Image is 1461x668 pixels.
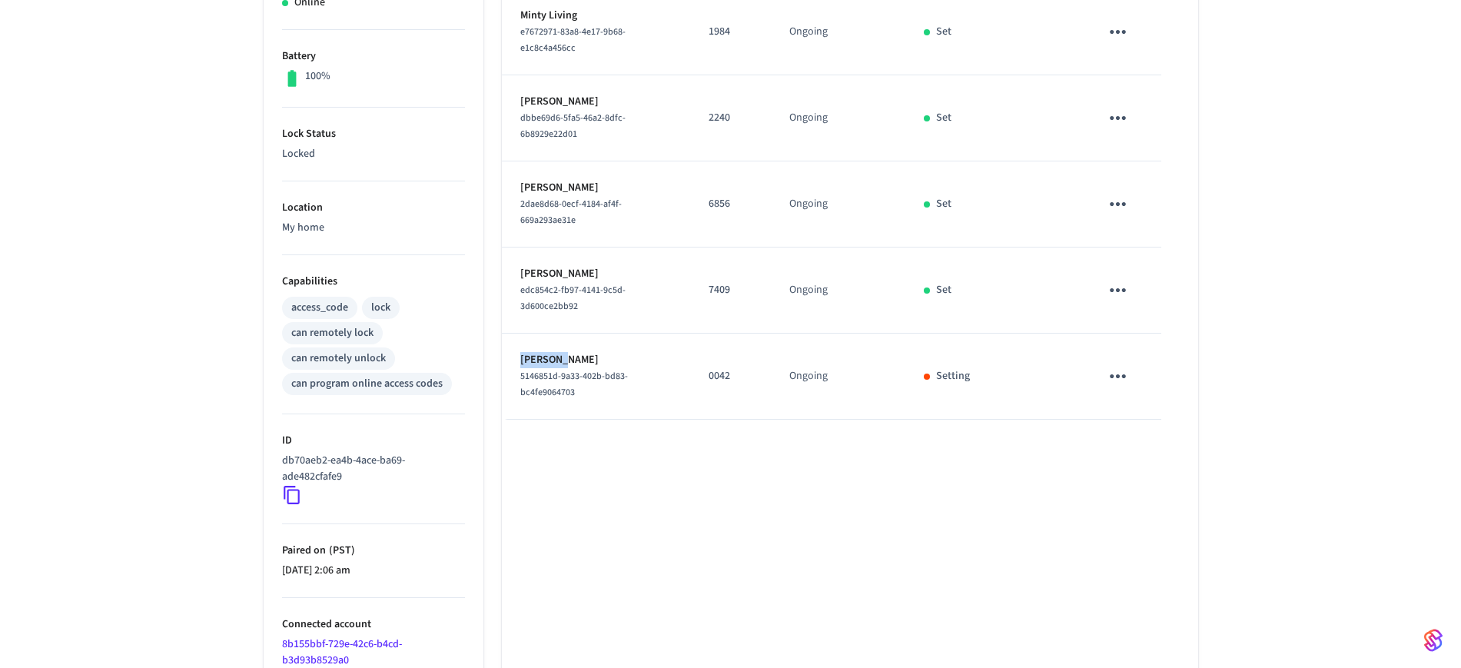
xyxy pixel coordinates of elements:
[520,94,672,110] p: [PERSON_NAME]
[291,376,443,392] div: can program online access codes
[1424,628,1443,653] img: SeamLogoGradient.69752ec5.svg
[771,334,905,420] td: Ongoing
[326,543,355,558] span: ( PST )
[282,146,465,162] p: Locked
[282,200,465,216] p: Location
[282,453,459,485] p: db70aeb2-ea4b-4ace-ba69-ade482cfafe9
[936,368,970,384] p: Setting
[282,48,465,65] p: Battery
[305,68,330,85] p: 100%
[771,161,905,248] td: Ongoing
[282,543,465,559] p: Paired on
[520,180,672,196] p: [PERSON_NAME]
[520,352,672,368] p: [PERSON_NAME]
[520,370,628,399] span: 5146851d-9a33-402b-bd83-bc4fe9064703
[282,126,465,142] p: Lock Status
[520,8,672,24] p: Minty Living
[282,636,402,668] a: 8b155bbf-729e-42c6-b4cd-b3d93b8529a0
[282,563,465,579] p: [DATE] 2:06 am
[520,111,626,141] span: dbbe69d6-5fa5-46a2-8dfc-6b8929e22d01
[936,196,951,212] p: Set
[282,220,465,236] p: My home
[709,24,752,40] p: 1984
[771,248,905,334] td: Ongoing
[291,325,374,341] div: can remotely lock
[936,110,951,126] p: Set
[282,433,465,449] p: ID
[936,24,951,40] p: Set
[282,616,465,633] p: Connected account
[371,300,390,316] div: lock
[771,75,905,161] td: Ongoing
[709,110,752,126] p: 2240
[709,196,752,212] p: 6856
[520,25,626,55] span: e7672971-83a8-4e17-9b68-e1c8c4a456cc
[520,284,626,313] span: edc854c2-fb97-4141-9c5d-3d600ce2bb92
[709,368,752,384] p: 0042
[520,198,622,227] span: 2dae8d68-0ecf-4184-af4f-669a293ae31e
[936,282,951,298] p: Set
[282,274,465,290] p: Capabilities
[291,300,348,316] div: access_code
[709,282,752,298] p: 7409
[291,351,386,367] div: can remotely unlock
[520,266,672,282] p: [PERSON_NAME]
